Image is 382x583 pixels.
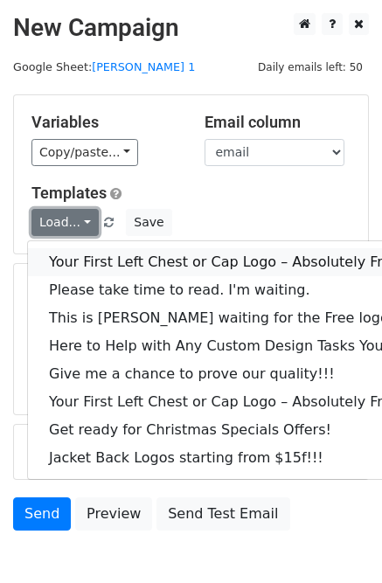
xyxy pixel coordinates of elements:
[31,139,138,166] a: Copy/paste...
[252,58,369,77] span: Daily emails left: 50
[205,113,351,132] h5: Email column
[92,60,195,73] a: [PERSON_NAME] 1
[13,497,71,531] a: Send
[252,60,369,73] a: Daily emails left: 50
[31,184,107,202] a: Templates
[13,60,195,73] small: Google Sheet:
[156,497,289,531] a: Send Test Email
[31,209,99,236] a: Load...
[13,13,369,43] h2: New Campaign
[126,209,171,236] button: Save
[75,497,152,531] a: Preview
[295,499,382,583] iframe: Chat Widget
[31,113,178,132] h5: Variables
